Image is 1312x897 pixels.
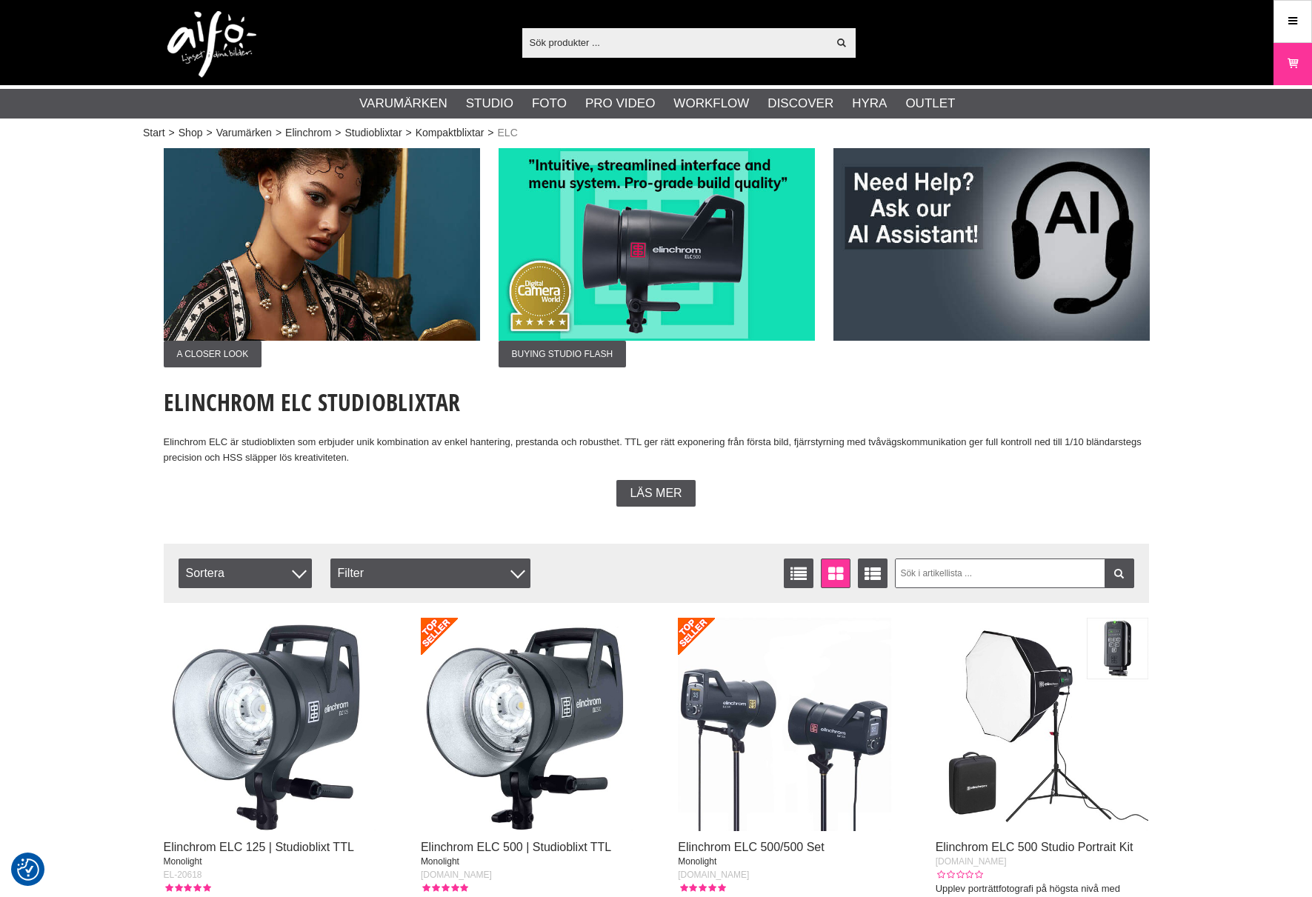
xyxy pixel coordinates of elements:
[421,841,611,853] a: Elinchrom ELC 500 | Studioblixt TTL
[858,558,888,588] a: Utökad listvisning
[421,881,468,895] div: Kundbetyg: 5.00
[678,870,749,880] span: [DOMAIN_NAME]
[936,841,1133,853] a: Elinchrom ELC 500 Studio Portrait Kit
[833,148,1150,341] img: Annons:009 ban-elin-AIelin-eng.jpg
[895,558,1134,588] input: Sök i artikellista ...
[179,558,312,588] span: Sortera
[936,868,983,881] div: Kundbetyg: 0
[345,125,402,141] a: Studioblixtar
[767,94,833,113] a: Discover
[276,125,282,141] span: >
[17,858,39,881] img: Revisit consent button
[164,148,480,367] a: Annons:007 ban-elin-elc-008.jpgA closer look
[164,435,1149,466] p: Elinchrom ELC är studioblixten som erbjuder unik kombination av enkel hantering, prestanda och ro...
[499,148,815,367] a: Annons:010 ban-elin-elc-010.jpgBuying Studio Flash
[421,856,459,867] span: Monolight
[421,870,492,880] span: [DOMAIN_NAME]
[143,125,165,141] a: Start
[936,856,1007,867] span: [DOMAIN_NAME]
[1105,558,1134,588] a: Filtrera
[216,125,272,141] a: Varumärken
[499,341,627,367] span: Buying Studio Flash
[206,125,212,141] span: >
[416,125,484,141] a: Kompaktblixtar
[487,125,493,141] span: >
[532,94,567,113] a: Foto
[678,881,725,895] div: Kundbetyg: 5.00
[673,94,749,113] a: Workflow
[499,148,815,341] img: Annons:010 ban-elin-elc-010.jpg
[359,94,447,113] a: Varumärken
[164,841,354,853] a: Elinchrom ELC 125 | Studioblixt TTL
[678,856,716,867] span: Monolight
[852,94,887,113] a: Hyra
[169,125,175,141] span: >
[585,94,655,113] a: Pro Video
[522,31,828,53] input: Sök produkter ...
[905,94,955,113] a: Outlet
[164,618,377,831] img: Elinchrom ELC 125 | Studioblixt TTL
[678,841,824,853] a: Elinchrom ELC 500/500 Set
[936,618,1149,831] img: Elinchrom ELC 500 Studio Portrait Kit
[179,125,203,141] a: Shop
[330,558,530,588] div: Filter
[164,881,211,895] div: Kundbetyg: 5.00
[164,341,262,367] span: A closer look
[498,125,518,141] span: ELC
[164,386,1149,419] h1: Elinchrom ELC Studioblixtar
[167,11,256,78] img: logo.png
[285,125,331,141] a: Elinchrom
[466,94,513,113] a: Studio
[164,870,202,880] span: EL-20618
[421,618,634,831] img: Elinchrom ELC 500 | Studioblixt TTL
[17,856,39,883] button: Samtyckesinställningar
[335,125,341,141] span: >
[406,125,412,141] span: >
[678,618,891,831] img: Elinchrom ELC 500/500 Set
[821,558,850,588] a: Fönstervisning
[164,148,480,341] img: Annons:007 ban-elin-elc-008.jpg
[784,558,813,588] a: Listvisning
[630,487,682,500] span: Läs mer
[164,856,202,867] span: Monolight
